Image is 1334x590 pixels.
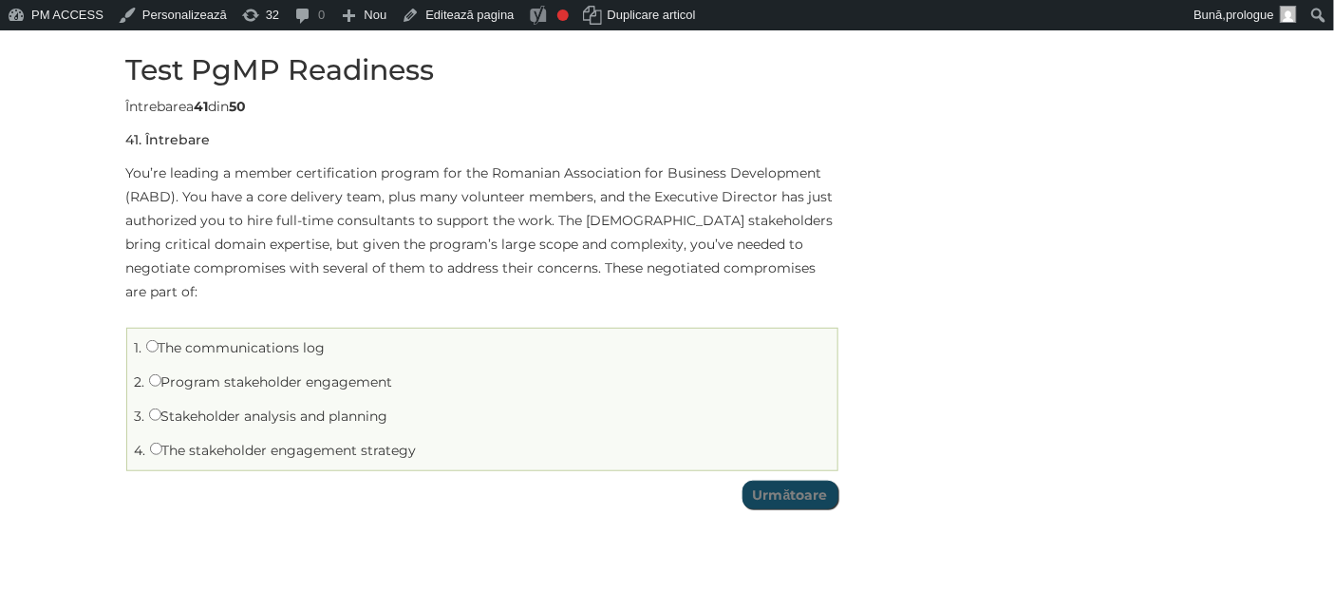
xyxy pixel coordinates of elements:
h5: . Întrebare [126,133,211,147]
span: 50 [230,98,247,115]
label: The stakeholder engagement strategy [150,442,417,459]
p: You’re leading a member certification program for the Romanian Association for Business Developme... [126,162,838,304]
input: Stakeholder analysis and planning [149,409,161,421]
label: The communications log [146,339,326,356]
span: 2. [135,373,145,390]
label: Stakeholder analysis and planning [149,408,388,425]
input: Următoare [742,481,838,509]
span: 4. [135,442,146,459]
span: 41 [126,131,140,148]
div: Întrebarea din [126,95,838,119]
input: Program stakeholder engagement [149,374,161,387]
span: 3. [135,408,145,425]
label: Program stakeholder engagement [149,373,393,390]
span: 41 [195,98,209,115]
input: The stakeholder engagement strategy [150,443,162,455]
input: The communications log [146,340,159,352]
h2: Test PgMP Readiness [126,54,838,86]
div: Necesită îmbunătățire [557,10,569,21]
span: 1. [135,339,142,356]
span: prologue [1226,8,1274,22]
